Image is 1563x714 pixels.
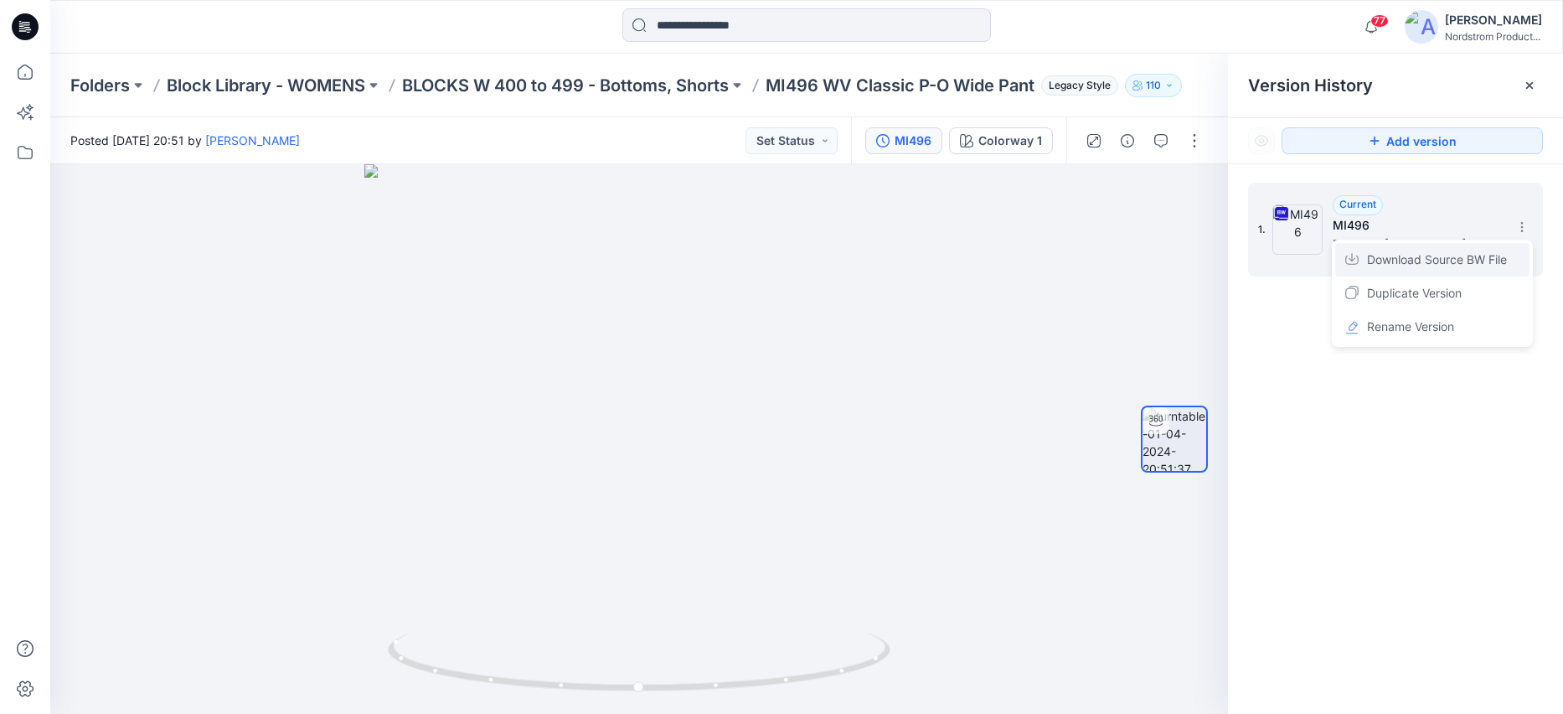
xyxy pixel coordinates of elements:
[1041,75,1118,96] span: Legacy Style
[205,133,300,147] a: [PERSON_NAME]
[1367,317,1454,337] span: Rename Version
[1445,30,1542,43] div: Nordstrom Product...
[766,74,1034,97] p: MI496 WV Classic P-O Wide Pant
[1445,10,1542,30] div: [PERSON_NAME]
[865,127,942,154] button: MI496
[1248,75,1373,96] span: Version History
[1370,14,1389,28] span: 77
[1339,198,1376,210] span: Current
[1248,127,1275,154] button: Show Hidden Versions
[1034,74,1118,97] button: Legacy Style
[978,132,1042,150] div: Colorway 1
[1258,222,1266,237] span: 1.
[1405,10,1438,44] img: avatar
[895,132,931,150] div: MI496
[167,74,365,97] a: Block Library - WOMENS
[1333,235,1500,252] span: Posted by: Lizzie Jones
[1143,407,1206,471] img: turntable-01-04-2024-20:51:37
[70,132,300,149] span: Posted [DATE] 20:51 by
[1125,74,1182,97] button: 110
[1367,283,1462,303] span: Duplicate Version
[1333,215,1500,235] h5: MI496
[1146,76,1161,95] p: 110
[949,127,1053,154] button: Colorway 1
[1523,79,1536,92] button: Close
[402,74,729,97] a: BLOCKS W 400 to 499 - Bottoms, Shorts
[1114,127,1141,154] button: Details
[1282,127,1543,154] button: Add version
[1272,204,1323,255] img: MI496
[70,74,130,97] a: Folders
[1367,250,1507,270] span: Download Source BW File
